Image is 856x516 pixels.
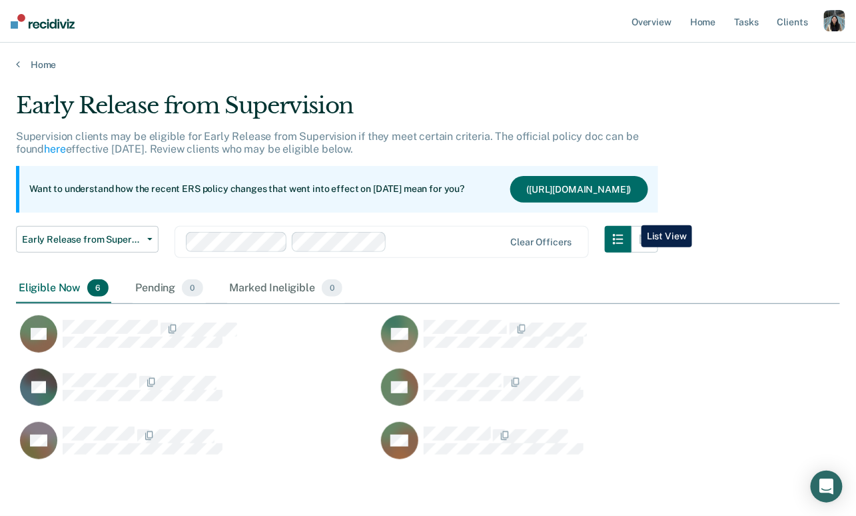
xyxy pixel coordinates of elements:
div: Clear officers [511,237,572,248]
img: Recidiviz [11,14,75,29]
div: CaseloadOpportunityCell-08139539 [377,421,738,475]
div: Eligible Now6 [16,274,111,303]
a: here [44,143,65,155]
a: Home [16,59,840,71]
div: Marked Ineligible0 [227,274,346,303]
button: Early Release from Supervision [16,226,159,253]
span: 6 [87,279,109,297]
div: Early Release from Supervision [16,92,658,130]
div: Pending0 [133,274,205,303]
div: CaseloadOpportunityCell-02435398 [16,368,377,421]
p: Supervision clients may be eligible for Early Release from Supervision if they meet certain crite... [16,130,639,155]
div: CaseloadOpportunityCell-05750348 [16,421,377,475]
span: 0 [322,279,342,297]
span: Early Release from Supervision [22,234,142,245]
p: Want to understand how the recent ERS policy changes that went into effect on [DATE] mean for you? [29,183,464,196]
div: CaseloadOpportunityCell-50265909 [377,315,738,368]
button: ([URL][DOMAIN_NAME]) [510,176,648,203]
div: CaseloadOpportunityCell-03045232 [16,315,377,368]
span: 0 [182,279,203,297]
div: CaseloadOpportunityCell-04486239 [377,368,738,421]
div: Open Intercom Messenger [811,471,843,503]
